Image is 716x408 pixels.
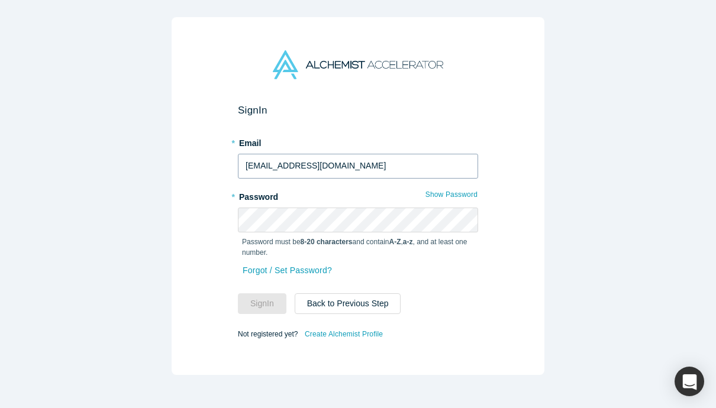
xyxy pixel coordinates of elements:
[403,238,413,246] strong: a-z
[304,326,383,342] a: Create Alchemist Profile
[389,238,401,246] strong: A-Z
[242,260,333,281] a: Forgot / Set Password?
[238,329,298,338] span: Not registered yet?
[425,187,478,202] button: Show Password
[238,104,478,116] h2: Sign In
[238,293,286,314] button: SignIn
[238,133,478,150] label: Email
[301,238,353,246] strong: 8-20 characters
[238,187,478,203] label: Password
[295,293,401,314] button: Back to Previous Step
[242,237,474,258] p: Password must be and contain , , and at least one number.
[273,50,443,79] img: Alchemist Accelerator Logo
